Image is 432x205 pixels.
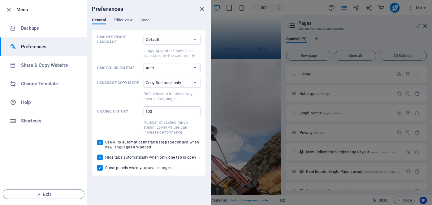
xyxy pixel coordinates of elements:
p: Number of cached “undo steps”. Lower values can increase performance. [144,120,201,135]
span: Code [140,16,149,25]
h6: Backups [21,24,78,32]
h6: Preferences [92,5,123,13]
p: Languages with * have been translated by the community. [144,48,201,58]
h6: Share & Copy Website [21,62,78,69]
h6: Preferences [21,43,78,50]
p: Language Copy Mode [97,80,141,85]
a: Help [0,93,87,112]
p: Define how to handle newly created languages. [144,92,201,101]
p: CMS Color Scheme [97,66,141,70]
select: Language Copy ModeDefine how to handle newly created languages. [144,78,201,88]
span: Hide tabs automatically when only one tab is open [105,155,196,160]
span: Use AI to automatically translate page content when new languages are added [105,140,201,150]
input: Change historyNumber of cached “undo steps”. Lower values can increase performance. [144,106,201,116]
p: Change history [97,109,141,114]
h6: Change Template [21,80,78,88]
h6: Shortcuts [21,117,78,125]
select: CMS Interface LanguageLanguages with * have been translated by the community. [144,35,201,45]
button: close [198,5,206,13]
h6: Help [21,99,78,106]
span: Exit [8,192,79,197]
span: Close panels when you save changes [105,165,172,170]
span: Editor view [114,16,133,25]
button: Exit [3,189,84,199]
p: CMS Interface Language [97,35,141,45]
h6: Menu [16,6,82,13]
div: Preferences [92,18,206,29]
span: General [92,16,106,25]
select: CMS Color Scheme [144,63,201,73]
